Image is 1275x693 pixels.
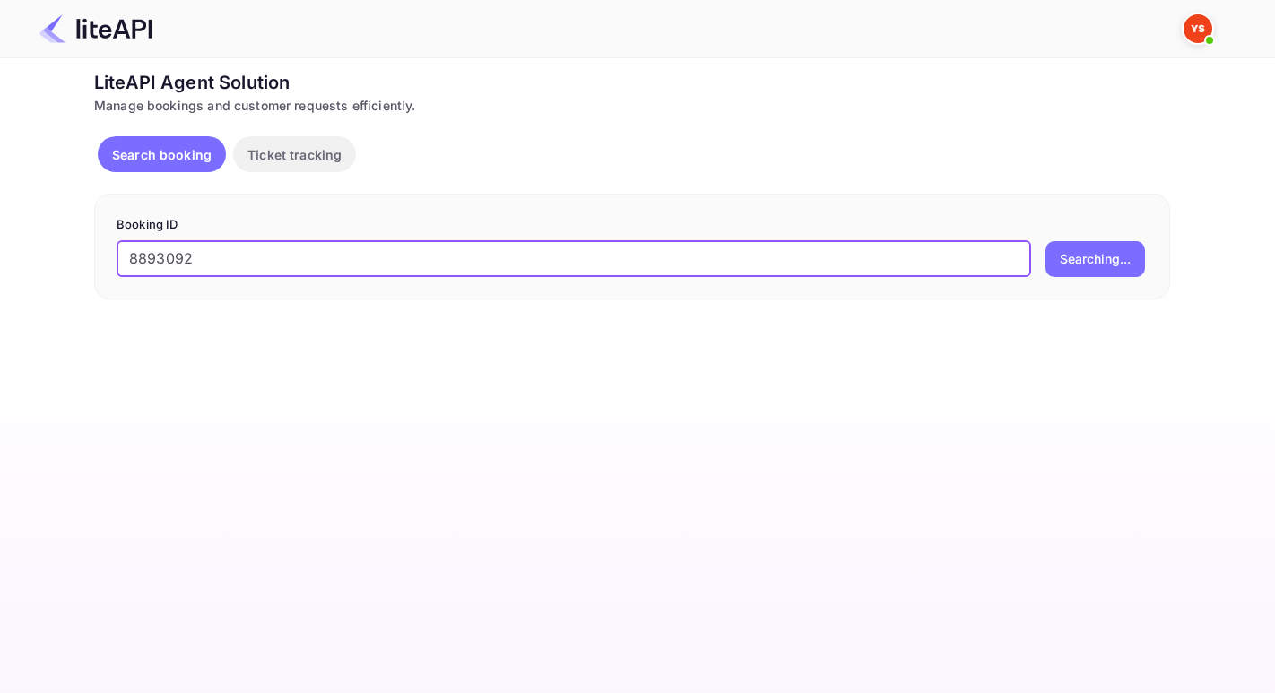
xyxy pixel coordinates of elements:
div: LiteAPI Agent Solution [94,69,1170,96]
img: LiteAPI Logo [39,14,152,43]
p: Search booking [112,145,212,164]
p: Ticket tracking [247,145,342,164]
img: Yandex Support [1184,14,1212,43]
button: Searching... [1045,241,1145,277]
div: Manage bookings and customer requests efficiently. [94,96,1170,115]
input: Enter Booking ID (e.g., 63782194) [117,241,1031,277]
p: Booking ID [117,216,1148,234]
